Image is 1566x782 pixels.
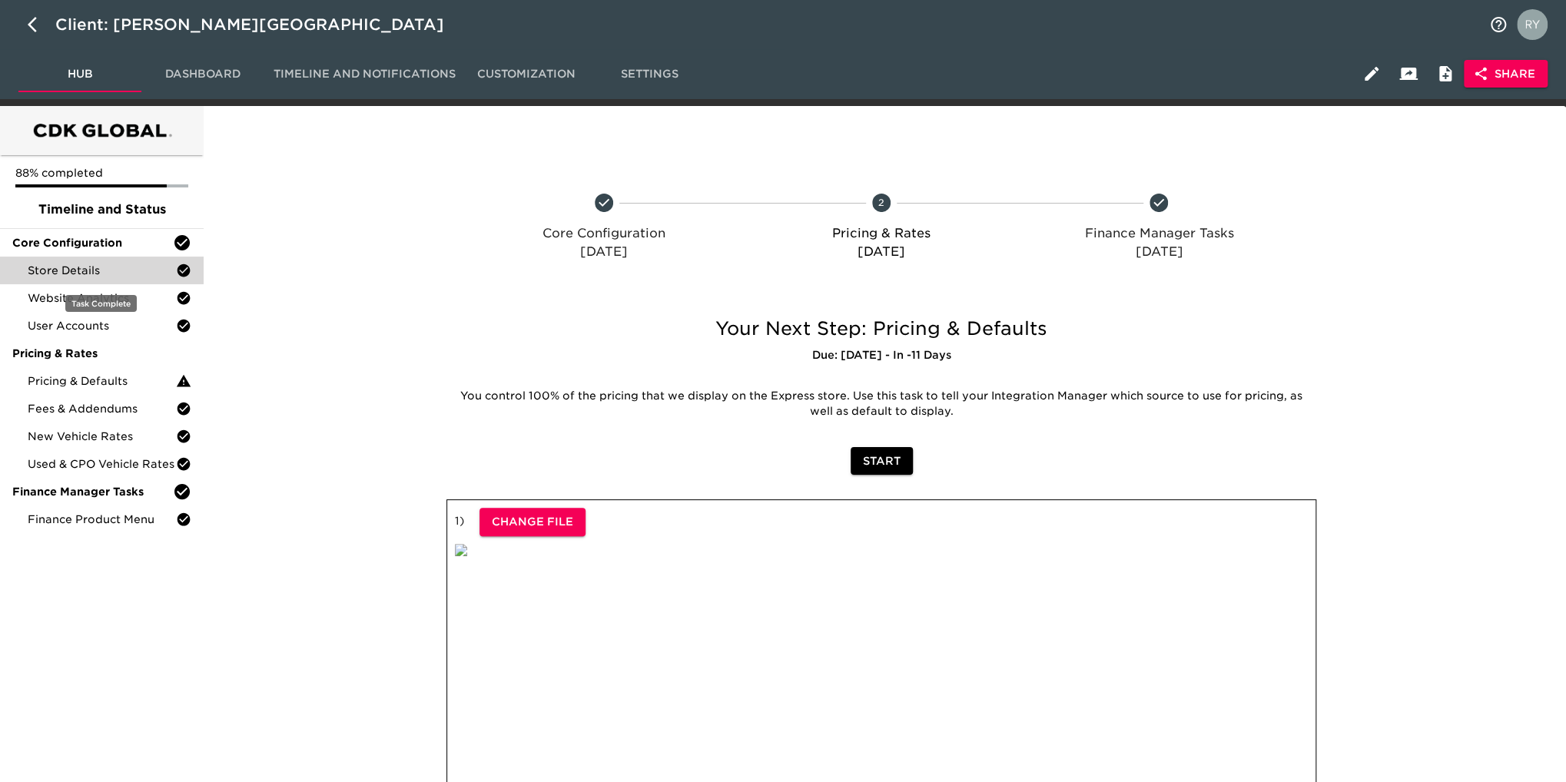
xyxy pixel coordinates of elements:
[28,65,132,84] span: Hub
[1390,55,1427,92] button: Client View
[28,263,176,278] span: Store Details
[12,346,191,361] span: Pricing & Rates
[455,544,467,556] img: qkibX1zbU72zw90W6Gan%2FTemplates%2FRjS7uaFIXtg43HUzxvoG%2F3e51d9d6-1114-4229-a5bf-f5ca567b6beb.jpg
[12,235,173,250] span: Core Configuration
[471,224,736,243] p: Core Configuration
[474,65,579,84] span: Customization
[28,456,176,472] span: Used & CPO Vehicle Rates
[1476,65,1535,84] span: Share
[12,200,191,219] span: Timeline and Status
[15,165,188,181] p: 88% completed
[471,243,736,261] p: [DATE]
[1027,224,1292,243] p: Finance Manager Tasks
[479,508,586,536] button: Change File
[28,512,176,527] span: Finance Product Menu
[458,389,1305,419] p: You control 100% of the pricing that we display on the Express store. Use this task to tell your ...
[28,318,176,333] span: User Accounts
[1353,55,1390,92] button: Edit Hub
[1027,243,1292,261] p: [DATE]
[492,512,573,532] span: Change File
[28,401,176,416] span: Fees & Addendums
[863,452,901,471] span: Start
[878,197,884,208] text: 2
[748,243,1014,261] p: [DATE]
[151,65,255,84] span: Dashboard
[28,290,176,306] span: Website Analytics
[597,65,702,84] span: Settings
[1517,9,1548,40] img: Profile
[446,316,1316,341] h5: Your Next Step: Pricing & Defaults
[274,65,456,84] span: Timeline and Notifications
[446,347,1316,364] h6: Due: [DATE] - In -11 Days
[55,12,466,37] div: Client: [PERSON_NAME][GEOGRAPHIC_DATA]
[12,484,173,499] span: Finance Manager Tasks
[1480,6,1517,43] button: notifications
[28,373,176,389] span: Pricing & Defaults
[1464,60,1548,88] button: Share
[851,447,913,475] button: Start
[28,429,176,444] span: New Vehicle Rates
[748,224,1014,243] p: Pricing & Rates
[1427,55,1464,92] button: Internal Notes and Comments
